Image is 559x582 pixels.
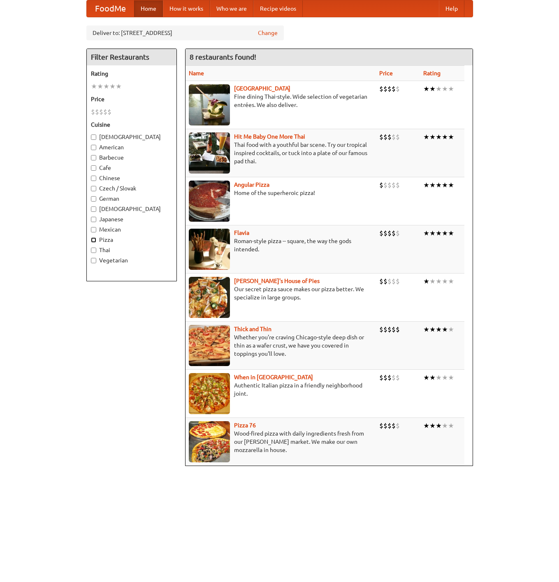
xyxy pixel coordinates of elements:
[99,107,103,116] li: $
[392,84,396,93] li: $
[103,107,107,116] li: $
[383,421,387,430] li: $
[95,107,99,116] li: $
[423,229,429,238] li: ★
[448,181,454,190] li: ★
[91,143,172,151] label: American
[189,93,373,109] p: Fine dining Thai-style. Wide selection of vegetarian entrées. We also deliver.
[91,165,96,171] input: Cafe
[210,0,253,17] a: Who we are
[387,421,392,430] li: $
[429,421,436,430] li: ★
[189,285,373,301] p: Our secret pizza sauce makes our pizza better. We specialize in large groups.
[392,132,396,141] li: $
[379,277,383,286] li: $
[91,133,172,141] label: [DEMOGRAPHIC_DATA]
[423,373,429,382] li: ★
[383,373,387,382] li: $
[423,181,429,190] li: ★
[436,325,442,334] li: ★
[234,278,320,284] b: [PERSON_NAME]'s House of Pies
[109,82,116,91] li: ★
[383,132,387,141] li: $
[396,132,400,141] li: $
[163,0,210,17] a: How it works
[423,132,429,141] li: ★
[91,164,172,172] label: Cafe
[448,421,454,430] li: ★
[379,373,383,382] li: $
[91,155,96,160] input: Barbecue
[189,373,230,414] img: wheninrome.jpg
[234,181,269,188] a: Angular Pizza
[107,107,111,116] li: $
[234,326,271,332] a: Thick and Thin
[442,229,448,238] li: ★
[189,237,373,253] p: Roman-style pizza -- square, the way the gods intended.
[87,49,176,65] h4: Filter Restaurants
[258,29,278,37] a: Change
[442,277,448,286] li: ★
[423,84,429,93] li: ★
[190,53,256,61] ng-pluralize: 8 restaurants found!
[423,70,441,77] a: Rating
[387,229,392,238] li: $
[189,70,204,77] a: Name
[429,181,436,190] li: ★
[234,230,249,236] b: Flavia
[189,381,373,398] p: Authentic Italian pizza in a friendly neighborhood joint.
[448,373,454,382] li: ★
[436,181,442,190] li: ★
[91,227,96,232] input: Mexican
[448,132,454,141] li: ★
[396,229,400,238] li: $
[387,181,392,190] li: $
[429,325,436,334] li: ★
[442,373,448,382] li: ★
[189,132,230,174] img: babythai.jpg
[392,421,396,430] li: $
[396,325,400,334] li: $
[91,225,172,234] label: Mexican
[189,84,230,125] img: satay.jpg
[387,325,392,334] li: $
[429,373,436,382] li: ★
[234,374,313,380] a: When in [GEOGRAPHIC_DATA]
[383,229,387,238] li: $
[442,421,448,430] li: ★
[91,248,96,253] input: Thai
[448,325,454,334] li: ★
[379,132,383,141] li: $
[448,229,454,238] li: ★
[436,84,442,93] li: ★
[189,333,373,358] p: Whether you're craving Chicago-style deep dish or thin as a wafer crust, we have you covered in t...
[91,246,172,254] label: Thai
[189,429,373,454] p: Wood-fired pizza with daily ingredients fresh from our [PERSON_NAME] market. We make our own mozz...
[387,277,392,286] li: $
[234,85,290,92] b: [GEOGRAPHIC_DATA]
[234,422,256,429] a: Pizza 76
[448,277,454,286] li: ★
[442,84,448,93] li: ★
[91,256,172,264] label: Vegetarian
[448,84,454,93] li: ★
[91,186,96,191] input: Czech / Slovak
[379,84,383,93] li: $
[436,421,442,430] li: ★
[383,181,387,190] li: $
[97,82,103,91] li: ★
[442,325,448,334] li: ★
[134,0,163,17] a: Home
[87,0,134,17] a: FoodMe
[91,236,172,244] label: Pizza
[103,82,109,91] li: ★
[442,181,448,190] li: ★
[379,70,393,77] a: Price
[91,174,172,182] label: Chinese
[436,229,442,238] li: ★
[383,84,387,93] li: $
[439,0,464,17] a: Help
